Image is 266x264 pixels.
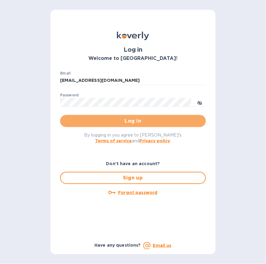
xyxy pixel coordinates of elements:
u: Forgot password [118,190,157,195]
span: By logging in you agree to [PERSON_NAME]'s and . [84,133,182,143]
button: toggle password visibility [194,96,206,109]
h3: Welcome to [GEOGRAPHIC_DATA]! [60,56,206,61]
b: Don't have an account? [106,161,160,166]
a: Email us [153,243,172,248]
button: Log in [60,115,206,127]
span: Log in [65,117,201,125]
img: Koverly [117,32,149,40]
label: Password [60,93,79,97]
button: Sign up [60,172,206,184]
span: Sign up [66,174,200,182]
label: Email [60,72,71,75]
b: Have any questions? [94,243,141,248]
input: Enter email address [60,76,206,85]
a: Privacy policy [139,138,170,143]
a: Terms of service [95,138,132,143]
h1: Log in [60,46,206,53]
